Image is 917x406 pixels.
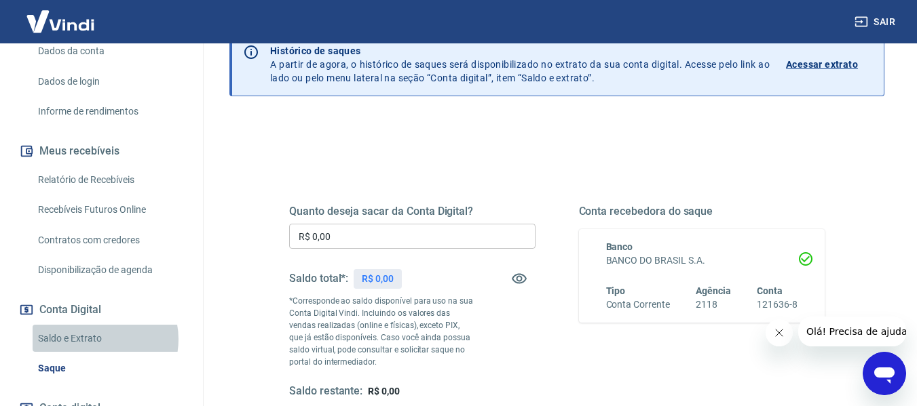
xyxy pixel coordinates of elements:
span: Agência [696,285,731,296]
p: *Corresponde ao saldo disponível para uso na sua Conta Digital Vindi. Incluindo os valores das ve... [289,295,474,368]
h5: Saldo total*: [289,272,348,285]
span: Tipo [606,285,626,296]
h6: 121636-8 [757,298,798,312]
h6: Conta Corrente [606,298,670,312]
iframe: Fechar mensagem [766,319,793,346]
a: Saldo e Extrato [33,325,187,352]
iframe: Mensagem da empresa [798,317,906,346]
h5: Conta recebedora do saque [579,205,825,218]
span: Banco [606,241,633,252]
a: Informe de rendimentos [33,98,187,125]
p: Histórico de saques [270,44,770,58]
h5: Saldo restante: [289,384,362,399]
h5: Quanto deseja sacar da Conta Digital? [289,205,536,218]
h6: 2118 [696,298,731,312]
span: Olá! Precisa de ajuda? [8,9,114,20]
a: Dados de login [33,68,187,96]
p: R$ 0,00 [362,272,394,286]
a: Dados da conta [33,37,187,65]
button: Meus recebíveis [16,136,187,166]
a: Disponibilização de agenda [33,256,187,284]
p: A partir de agora, o histórico de saques será disponibilizado no extrato da sua conta digital. Ac... [270,44,770,85]
iframe: Botão para abrir a janela de mensagens [863,352,906,395]
button: Conta Digital [16,295,187,325]
a: Recebíveis Futuros Online [33,196,187,224]
a: Relatório de Recebíveis [33,166,187,194]
a: Saque [33,354,187,382]
span: R$ 0,00 [368,386,400,397]
p: Acessar extrato [786,58,858,71]
a: Contratos com credores [33,226,187,254]
span: Conta [757,285,783,296]
h6: BANCO DO BRASIL S.A. [606,253,798,268]
a: Acessar extrato [786,44,873,85]
button: Sair [852,9,901,35]
img: Vindi [16,1,105,42]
